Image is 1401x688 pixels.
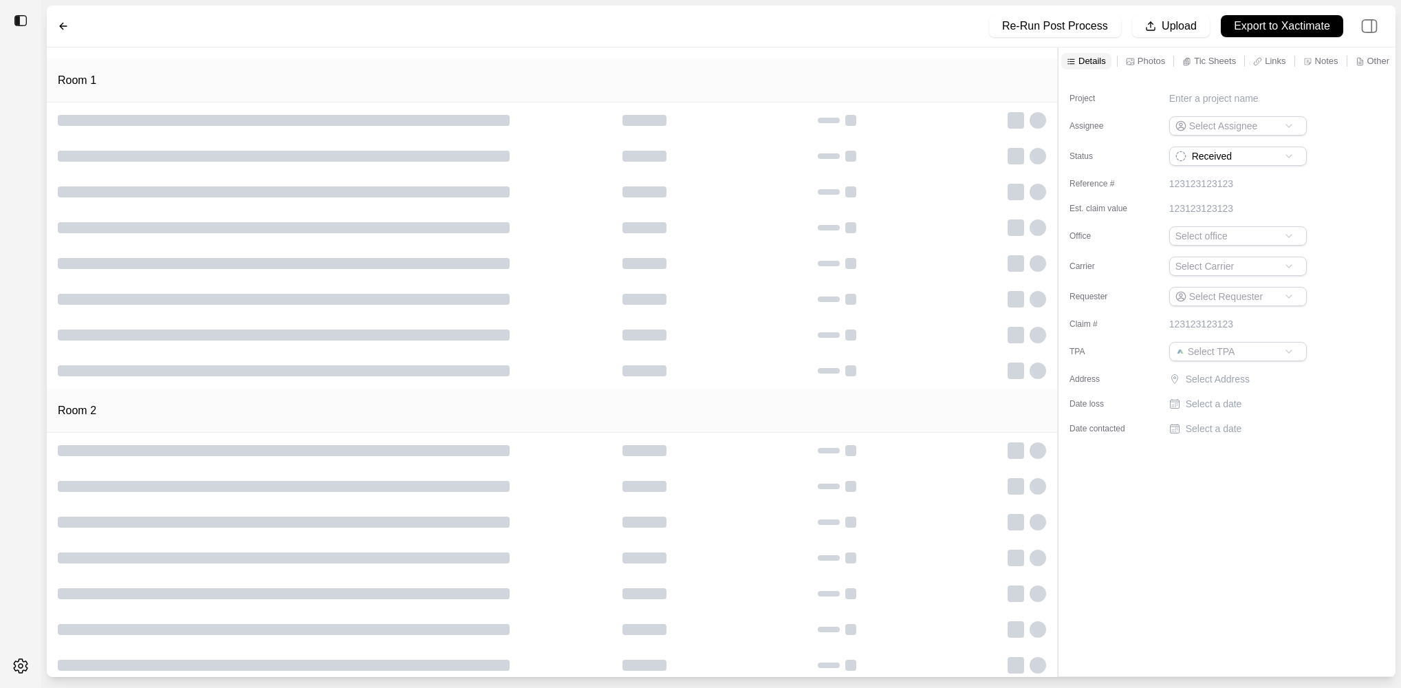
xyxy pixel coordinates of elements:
[1315,55,1338,67] p: Notes
[1069,120,1138,131] label: Assignee
[1169,317,1233,331] p: 123123123123
[1069,230,1138,241] label: Office
[1132,15,1210,37] button: Upload
[1069,423,1138,434] label: Date contacted
[1186,397,1242,411] p: Select a date
[1069,203,1138,214] label: Est. claim value
[1234,19,1330,34] p: Export to Xactimate
[1069,319,1138,330] label: Claim #
[1186,422,1242,436] p: Select a date
[1069,291,1138,302] label: Requester
[1221,15,1343,37] button: Export to Xactimate
[1265,55,1285,67] p: Links
[989,15,1121,37] button: Re-Run Post Process
[1186,372,1310,386] p: Select Address
[1069,178,1138,189] label: Reference #
[58,72,96,89] h1: Room 1
[1169,92,1259,105] p: Enter a project name
[1069,346,1138,357] label: TPA
[1138,55,1165,67] p: Photos
[1169,177,1233,191] p: 123123123123
[58,402,96,419] h1: Room 2
[1069,151,1138,162] label: Status
[1002,19,1108,34] p: Re-Run Post Process
[1069,398,1138,409] label: Date loss
[14,14,28,28] img: toggle sidebar
[1354,11,1384,41] img: right-panel.svg
[1367,55,1390,67] p: Other
[1162,19,1197,34] p: Upload
[1078,55,1106,67] p: Details
[1069,261,1138,272] label: Carrier
[1069,374,1138,385] label: Address
[1069,93,1138,104] label: Project
[1169,202,1233,215] p: 123123123123
[1194,55,1236,67] p: Tic Sheets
